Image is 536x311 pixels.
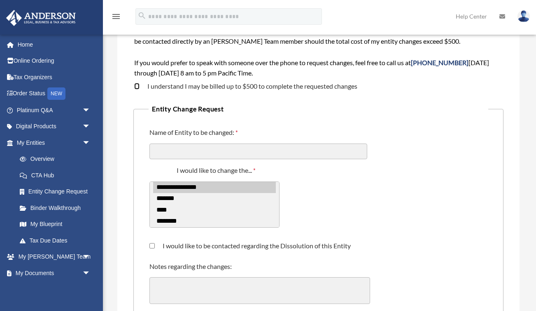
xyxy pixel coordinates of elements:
i: menu [111,12,121,21]
label: I would like to change the... [149,166,285,177]
span: arrow_drop_down [82,281,99,298]
a: My [PERSON_NAME] Teamarrow_drop_down [6,249,103,265]
span: arrow_drop_down [82,118,99,135]
legend: Entity Change Request [149,103,488,115]
a: My Documentsarrow_drop_down [6,265,103,281]
a: Tax Organizers [6,69,103,85]
a: menu [111,14,121,21]
label: I would like to be contacted regarding the Dissolution of this Entity [155,243,351,249]
a: Online Learningarrow_drop_down [6,281,103,298]
a: Order StatusNEW [6,85,103,102]
a: CTA Hub [12,167,103,184]
a: Binder Walkthrough [12,200,103,216]
span: [PHONE_NUMBER] [411,59,468,66]
label: Notes regarding the changes: [149,262,234,272]
a: Entity Change Request [12,184,99,200]
a: Overview [12,151,103,167]
label: Name of Entity to be changed: [149,128,240,139]
a: Home [6,36,103,53]
img: Anderson Advisors Platinum Portal [4,10,78,26]
a: My Blueprint [12,216,103,233]
a: Online Ordering [6,53,103,69]
span: arrow_drop_down [82,249,99,266]
img: User Pic [517,10,530,22]
a: Tax Due Dates [12,232,103,249]
label: I understand I may be billed up to $500 to complete the requested changes [140,83,357,90]
span: arrow_drop_down [82,265,99,282]
span: arrow_drop_down [82,102,99,119]
a: Platinum Q&Aarrow_drop_down [6,102,103,118]
a: My Entitiesarrow_drop_down [6,134,103,151]
span: arrow_drop_down [82,134,99,151]
i: search [137,11,147,20]
a: Digital Productsarrow_drop_down [6,118,103,135]
div: NEW [47,87,65,100]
